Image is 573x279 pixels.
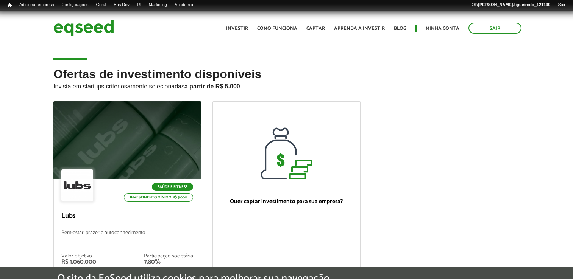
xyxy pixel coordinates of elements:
[124,193,193,201] p: Investimento mínimo: R$ 5.000
[171,2,197,8] a: Academia
[53,68,520,101] h2: Ofertas de investimento disponíveis
[16,2,58,8] a: Adicionar empresa
[61,254,96,259] div: Valor objetivo
[133,2,145,8] a: RI
[61,230,193,246] p: Bem-estar, prazer e autoconhecimento
[478,2,550,7] strong: [PERSON_NAME].figueiredo_121199
[61,259,96,265] div: R$ 1.060.000
[184,83,240,90] strong: a partir de R$ 5.000
[426,26,459,31] a: Minha conta
[394,26,406,31] a: Blog
[306,26,325,31] a: Captar
[468,2,554,8] a: Olá[PERSON_NAME].figueiredo_121199
[92,2,110,8] a: Geral
[58,2,92,8] a: Configurações
[8,3,12,8] span: Início
[468,23,521,34] a: Sair
[110,2,133,8] a: Bus Dev
[144,254,193,259] div: Participação societária
[4,2,16,9] a: Início
[53,18,114,38] img: EqSeed
[334,26,385,31] a: Aprenda a investir
[144,259,193,265] div: 7,80%
[61,212,193,220] p: Lubs
[220,198,352,205] p: Quer captar investimento para sua empresa?
[554,2,569,8] a: Sair
[226,26,248,31] a: Investir
[257,26,297,31] a: Como funciona
[145,2,171,8] a: Marketing
[53,81,520,90] p: Invista em startups criteriosamente selecionadas
[152,183,193,191] p: Saúde e Fitness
